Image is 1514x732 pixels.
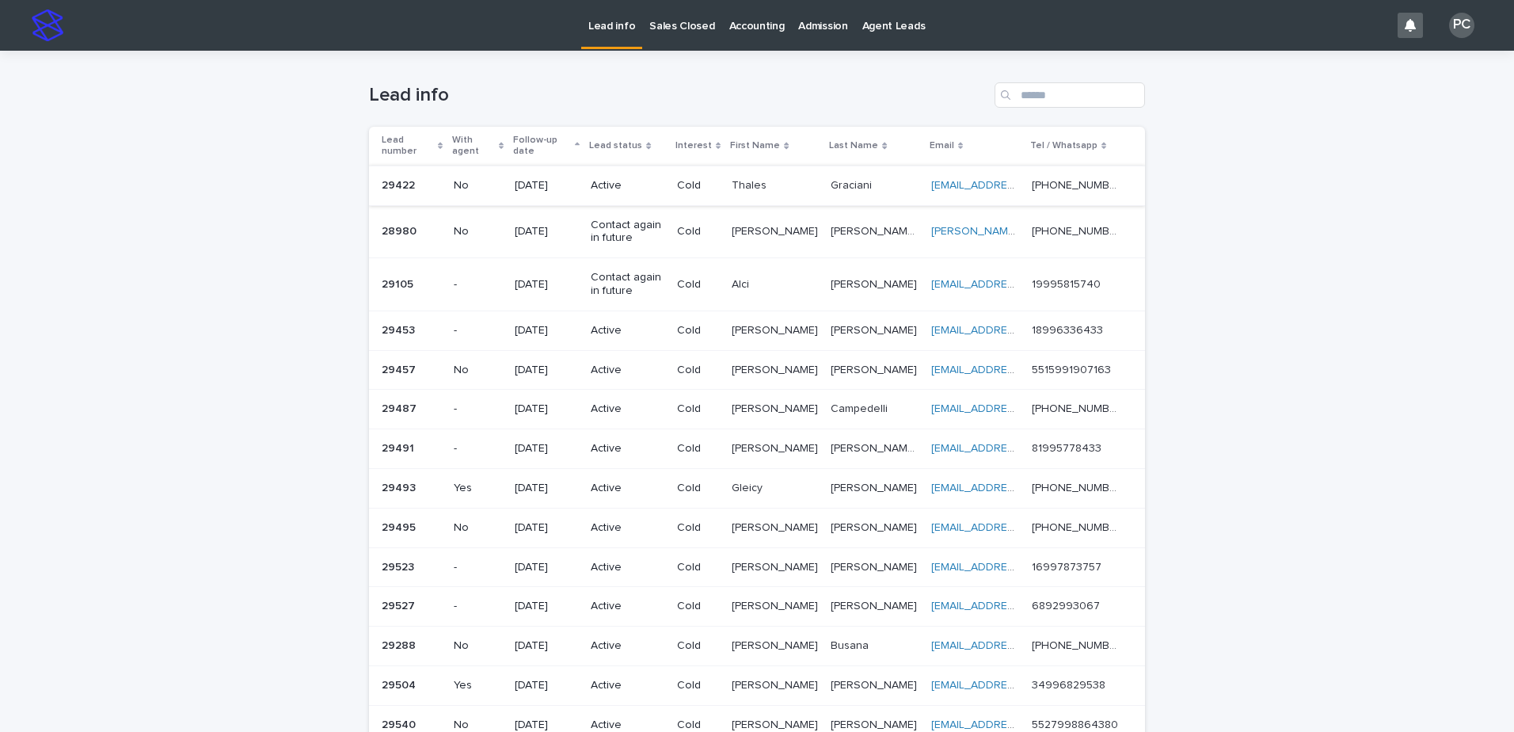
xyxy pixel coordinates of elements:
p: Cold [677,364,719,377]
p: 29523 [382,558,417,574]
p: 29105 [382,275,417,292]
p: [PHONE_NUMBER] [1032,176,1123,193]
h1: Lead info [369,84,988,107]
p: Cold [677,278,719,292]
p: 5527998864380 [1032,715,1121,732]
a: [EMAIL_ADDRESS][DOMAIN_NAME] [931,522,1110,533]
a: [EMAIL_ADDRESS][DOMAIN_NAME] [931,279,1110,290]
p: [PERSON_NAME] [732,321,821,337]
p: - [454,600,503,613]
p: Last Name [829,137,878,154]
p: Graciani [831,176,875,193]
p: [PERSON_NAME] [732,597,821,613]
tr: 2952729527 -[DATE]ActiveCold[PERSON_NAME][PERSON_NAME] [PERSON_NAME][PERSON_NAME] [EMAIL_ADDRESS]... [369,587,1145,627]
p: [PERSON_NAME] [831,321,920,337]
p: Active [591,324,664,337]
div: PC [1449,13,1474,38]
p: Cold [677,639,719,653]
p: Active [591,600,664,613]
p: [PHONE_NUMBER] [1032,518,1123,535]
p: 29457 [382,360,419,377]
p: [DATE] [515,561,578,574]
p: Contact again in future [591,271,664,298]
tr: 2910529105 -[DATE]Contact again in futureColdAlciAlci [PERSON_NAME][PERSON_NAME] [EMAIL_ADDRESS][... [369,258,1145,311]
p: [PERSON_NAME] [831,360,920,377]
p: [DATE] [515,482,578,495]
p: With agent [452,132,495,161]
p: 29493 [382,478,419,495]
p: Lead status [589,137,642,154]
p: Active [591,364,664,377]
tr: 2945729457 No[DATE]ActiveCold[PERSON_NAME][PERSON_NAME] [PERSON_NAME][PERSON_NAME] [EMAIL_ADDRESS... [369,350,1145,390]
p: 16997873757 [1032,558,1105,574]
p: Active [591,561,664,574]
p: [PERSON_NAME] [831,676,920,692]
a: [EMAIL_ADDRESS][DOMAIN_NAME] [931,719,1110,730]
p: Active [591,179,664,193]
a: [EMAIL_ADDRESS][DOMAIN_NAME] [931,680,1110,691]
p: [DATE] [515,442,578,456]
p: Alci [732,275,752,292]
p: 29422 [382,176,418,193]
tr: 2949529495 No[DATE]ActiveCold[PERSON_NAME][PERSON_NAME] [PERSON_NAME][PERSON_NAME] [EMAIL_ADDRESS... [369,508,1145,547]
p: Yes [454,482,503,495]
tr: 2942229422 No[DATE]ActiveColdThalesThales GracianiGraciani [EMAIL_ADDRESS][DOMAIN_NAME] [PHONE_NU... [369,166,1145,205]
a: [EMAIL_ADDRESS][DOMAIN_NAME] [931,562,1110,573]
p: Thales [732,176,770,193]
p: [PERSON_NAME] [732,518,821,535]
p: Active [591,521,664,535]
p: - [454,278,503,292]
tr: 2952329523 -[DATE]ActiveCold[PERSON_NAME][PERSON_NAME] [PERSON_NAME][PERSON_NAME] [EMAIL_ADDRESS]... [369,547,1145,587]
p: 6892993067 [1032,597,1103,613]
p: 81995778433 [1032,439,1105,456]
p: Active [591,482,664,495]
p: Cold [677,600,719,613]
p: [DATE] [515,521,578,535]
p: Cold [677,561,719,574]
p: [PERSON_NAME] [732,360,821,377]
p: 18996336433 [1032,321,1106,337]
p: No [454,179,503,193]
p: Follow-up date [513,132,571,161]
p: 29495 [382,518,419,535]
p: [PHONE_NUMBER] [1032,399,1123,416]
p: [PHONE_NUMBER] [1032,636,1123,653]
p: No [454,225,503,238]
p: [DATE] [515,278,578,292]
p: Email [930,137,954,154]
p: [PERSON_NAME] [831,715,920,732]
p: 5515991907163 [1032,360,1114,377]
p: [PERSON_NAME] [831,558,920,574]
p: Active [591,679,664,692]
p: Cold [677,179,719,193]
tr: 2948729487 -[DATE]ActiveCold[PERSON_NAME][PERSON_NAME] CampedelliCampedelli [EMAIL_ADDRESS][DOMAI... [369,390,1145,429]
a: [EMAIL_ADDRESS][DOMAIN_NAME] [931,180,1110,191]
p: [PHONE_NUMBER] [1032,478,1123,495]
p: Lead number [382,132,434,161]
p: No [454,639,503,653]
p: - [454,442,503,456]
p: 19995815740 [1032,275,1104,292]
a: [PERSON_NAME][EMAIL_ADDRESS][DOMAIN_NAME] [931,226,1196,237]
p: Cold [677,482,719,495]
p: 29491 [382,439,417,456]
p: 29540 [382,715,419,732]
p: Cold [677,402,719,416]
p: Cold [677,521,719,535]
p: [PERSON_NAME] [732,636,821,653]
p: [DATE] [515,679,578,692]
p: [PERSON_NAME] [732,439,821,456]
a: [EMAIL_ADDRESS][DOMAIN_NAME] [931,403,1110,414]
p: [PERSON_NAME] [732,399,821,416]
tr: 2949129491 -[DATE]ActiveCold[PERSON_NAME][PERSON_NAME] [PERSON_NAME] [PERSON_NAME] [PERSON_NAME][... [369,429,1145,469]
p: [DATE] [515,364,578,377]
p: No [454,521,503,535]
p: [DATE] [515,225,578,238]
p: 28980 [382,222,420,238]
p: 34996829538 [1032,676,1109,692]
p: [PERSON_NAME] [732,715,821,732]
a: [EMAIL_ADDRESS][DOMAIN_NAME] [931,443,1110,454]
p: - [454,324,503,337]
p: Interest [675,137,712,154]
p: No [454,719,503,732]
